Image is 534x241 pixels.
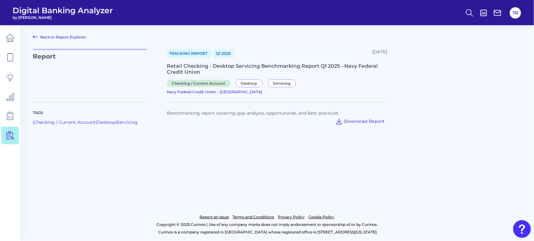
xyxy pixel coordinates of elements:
[34,119,96,125] a: Checking / Current Account
[200,213,229,221] a: Report an issue
[309,213,334,221] a: Cookie Policy
[167,49,211,58] a: Tracking Report
[236,79,263,87] span: Desktop
[96,119,97,125] span: |
[214,49,234,58] a: Q1 2025
[510,7,521,19] button: TR
[167,80,231,87] span: Checking / Current Account
[333,116,387,126] button: Download Report
[167,89,262,95] a: Navy Federal Credit Union - [GEOGRAPHIC_DATA]
[13,6,113,15] span: Digital Banking Analyzer
[513,220,531,238] button: Open Resource Center
[167,89,262,94] span: Navy Federal Credit Union - [GEOGRAPHIC_DATA]
[115,119,117,125] span: |
[33,228,503,236] p: Curinos is a company registered in [GEOGRAPHIC_DATA] whose registered office is [STREET_ADDRESS][...
[268,79,296,87] span: Servicing
[33,119,34,125] span: |
[117,119,138,125] a: Servicing
[167,110,339,116] span: Benchmarking report covering gap analysis, opportunities, and best practices
[97,119,115,125] a: Desktop
[31,221,503,228] p: Copyright © 2025 Curinos | Use of any company marks does not imply endorsement or sponsorship of ...
[268,80,299,86] a: Servicing
[33,33,86,41] a: Back to Report Explorer
[373,49,387,58] div: [DATE]
[33,49,147,95] p: Report
[236,80,265,86] a: Desktop
[167,63,387,75] div: Retail Checking - Desktop Servicing Benchmarking Report Q1 2025 - Navy Federal Credit Union
[13,15,113,20] span: by [PERSON_NAME]
[167,80,233,86] a: Checking / Current Account
[33,110,147,116] p: Tags
[278,213,305,221] a: Privacy Policy
[344,118,385,124] span: Download Report
[233,213,274,221] a: Terms and Conditions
